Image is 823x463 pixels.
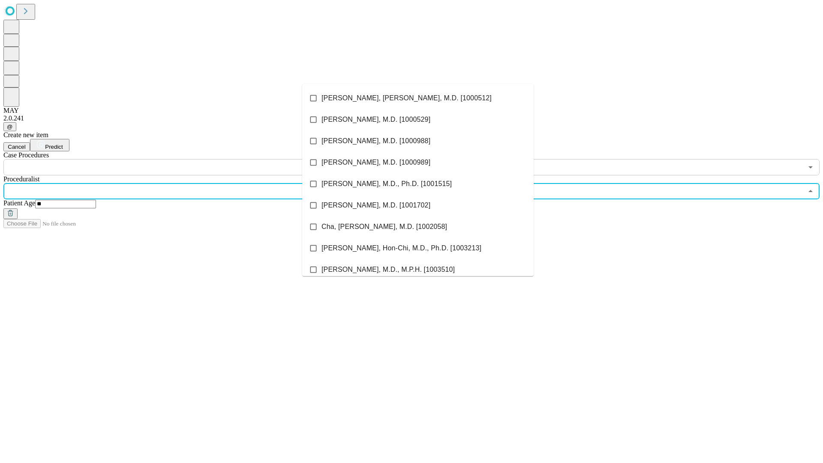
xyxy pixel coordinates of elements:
[321,265,455,275] span: [PERSON_NAME], M.D., M.P.H. [1003510]
[321,114,430,125] span: [PERSON_NAME], M.D. [1000529]
[321,136,430,146] span: [PERSON_NAME], M.D. [1000988]
[321,179,452,189] span: [PERSON_NAME], M.D., Ph.D. [1001515]
[3,107,820,114] div: MAY
[321,243,481,253] span: [PERSON_NAME], Hon-Chi, M.D., Ph.D. [1003213]
[3,114,820,122] div: 2.0.241
[321,200,430,210] span: [PERSON_NAME], M.D. [1001702]
[805,185,817,197] button: Close
[321,157,430,168] span: [PERSON_NAME], M.D. [1000989]
[3,151,49,159] span: Scheduled Procedure
[321,93,492,103] span: [PERSON_NAME], [PERSON_NAME], M.D. [1000512]
[3,131,48,138] span: Create new item
[3,122,16,131] button: @
[7,123,13,130] span: @
[3,175,39,183] span: Proceduralist
[8,144,26,150] span: Cancel
[45,144,63,150] span: Predict
[30,139,69,151] button: Predict
[3,199,35,207] span: Patient Age
[321,222,447,232] span: Cha, [PERSON_NAME], M.D. [1002058]
[805,161,817,173] button: Open
[3,142,30,151] button: Cancel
